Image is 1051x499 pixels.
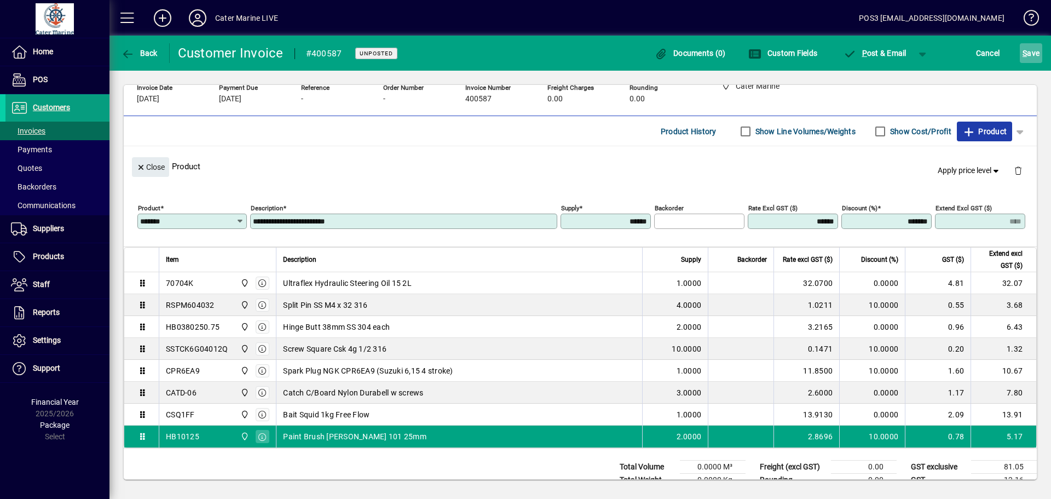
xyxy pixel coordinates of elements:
[118,43,160,63] button: Back
[905,316,971,338] td: 0.96
[1023,49,1027,58] span: S
[781,278,833,289] div: 32.0700
[283,365,453,376] span: Spark Plug NGK CPR6EA9 (Suzuki 6,15 4 stroke)
[5,215,109,243] a: Suppliers
[862,49,867,58] span: P
[656,122,721,141] button: Product History
[680,461,746,474] td: 0.0000 M³
[5,177,109,196] a: Backorders
[973,43,1003,63] button: Cancel
[942,254,964,266] span: GST ($)
[839,382,905,404] td: 0.0000
[219,95,241,104] span: [DATE]
[754,474,831,487] td: Rounding
[861,254,898,266] span: Discount (%)
[137,95,159,104] span: [DATE]
[283,387,423,398] span: Catch C/Board Nylon Durabell w screws
[166,343,228,354] div: SSTCK6G04012Q
[839,316,905,338] td: 0.0000
[614,461,680,474] td: Total Volume
[737,254,767,266] span: Backorder
[5,140,109,159] a: Payments
[748,49,817,58] span: Custom Fields
[33,336,61,345] span: Settings
[166,300,215,311] div: RSPM604032
[180,8,215,28] button: Profile
[781,365,833,376] div: 11.8500
[5,355,109,382] a: Support
[547,95,563,104] span: 0.00
[905,360,971,382] td: 1.60
[677,409,702,420] span: 1.0000
[11,145,52,154] span: Payments
[957,122,1012,141] button: Product
[238,343,250,355] span: Cater Marine
[680,474,746,487] td: 0.0000 Kg
[5,159,109,177] a: Quotes
[11,164,42,173] span: Quotes
[839,404,905,426] td: 0.0000
[843,49,906,58] span: ost & Email
[166,387,197,398] div: CATD-06
[677,322,702,332] span: 2.0000
[905,338,971,360] td: 0.20
[561,204,579,212] mat-label: Supply
[838,43,912,63] button: Post & Email
[905,461,971,474] td: GST exclusive
[11,127,45,135] span: Invoices
[781,431,833,442] div: 2.8696
[465,95,492,104] span: 400587
[40,421,70,429] span: Package
[33,75,48,84] span: POS
[753,126,856,137] label: Show Line Volumes/Weights
[781,300,833,311] div: 1.0211
[360,50,393,57] span: Unposted
[971,294,1036,316] td: 3.68
[971,272,1036,294] td: 32.07
[831,474,897,487] td: 0.00
[5,271,109,299] a: Staff
[905,404,971,426] td: 2.09
[781,343,833,354] div: 0.1471
[11,182,56,191] span: Backorders
[677,365,702,376] span: 1.0000
[614,474,680,487] td: Total Weight
[283,431,426,442] span: Paint Brush [PERSON_NAME] 101 25mm
[166,409,195,420] div: CSQ1FF
[166,322,220,332] div: HB0380250.75
[1023,44,1040,62] span: ave
[238,431,250,443] span: Cater Marine
[655,204,684,212] mat-label: Backorder
[283,343,386,354] span: Screw Square Csk 4g 1/2 316
[748,204,798,212] mat-label: Rate excl GST ($)
[661,123,717,140] span: Product History
[831,461,897,474] td: 0.00
[301,95,303,104] span: -
[842,204,877,212] mat-label: Discount (%)
[145,8,180,28] button: Add
[905,272,971,294] td: 4.81
[5,38,109,66] a: Home
[124,146,1037,186] div: Product
[781,409,833,420] div: 13.9130
[971,404,1036,426] td: 13.91
[905,474,971,487] td: GST
[33,308,60,317] span: Reports
[630,95,645,104] span: 0.00
[905,382,971,404] td: 1.17
[238,321,250,333] span: Cater Marine
[1015,2,1037,38] a: Knowledge Base
[5,196,109,215] a: Communications
[933,161,1006,181] button: Apply price level
[166,431,199,442] div: HB10125
[677,431,702,442] span: 2.0000
[971,426,1036,448] td: 5.17
[5,122,109,140] a: Invoices
[839,360,905,382] td: 10.0000
[238,299,250,311] span: Cater Marine
[888,126,951,137] label: Show Cost/Profit
[781,322,833,332] div: 3.2165
[138,204,160,212] mat-label: Product
[33,224,64,233] span: Suppliers
[215,9,278,27] div: Cater Marine LIVE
